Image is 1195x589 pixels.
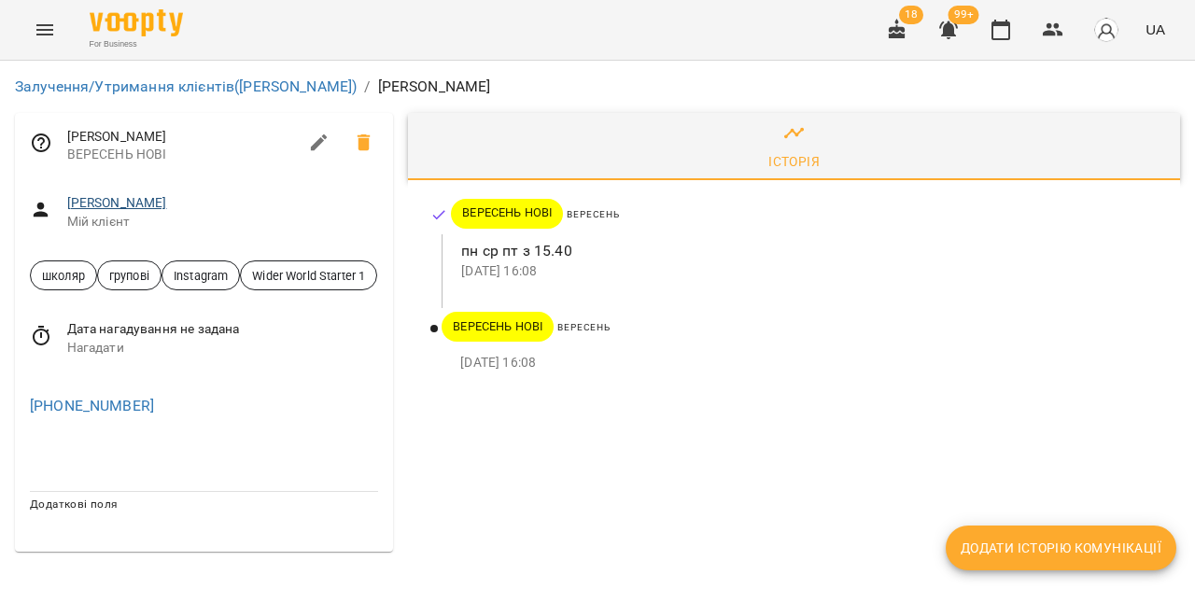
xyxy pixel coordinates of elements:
span: 99+ [949,6,979,24]
div: Історія [768,150,820,173]
button: Menu [22,7,67,52]
p: [PERSON_NAME] [378,76,491,98]
span: ВЕРЕСЕНЬ НОВІ [67,146,298,164]
span: ВЕРЕСЕНЬ [557,322,611,332]
span: Нагадати [67,339,379,358]
span: ВЕРЕСЕНЬ НОВІ [451,204,563,221]
span: For Business [90,38,183,50]
span: Дата нагадування не задана [67,320,379,339]
span: ВЕРЕСЕНЬ [567,209,620,219]
span: UA [1146,20,1165,39]
img: Voopty Logo [90,9,183,36]
svg: Відповідальний співробітник не заданий [30,132,52,154]
span: 18 [899,6,923,24]
a: Залучення/Утримання клієнтів([PERSON_NAME]) [15,77,357,95]
span: школяр [31,267,96,285]
p: пн ср пт з 15.40 [461,240,1150,262]
img: avatar_s.png [1093,17,1119,43]
p: [DATE] 16:08 [460,354,1150,372]
nav: breadcrumb [15,76,1180,98]
li: / [364,76,370,98]
span: Instagram [162,267,239,285]
span: [PERSON_NAME] [67,128,298,147]
span: Wider World Starter 1 [241,267,376,285]
button: Додати історію комунікації [946,526,1176,570]
span: групові [98,267,161,285]
span: Додаткові поля [30,498,118,511]
span: ВЕРЕСЕНЬ НОВІ [442,318,554,335]
span: Мій клієнт [67,213,379,231]
a: [PHONE_NUMBER] [30,397,154,414]
span: Додати історію комунікації [961,537,1161,559]
button: UA [1138,12,1173,47]
p: [DATE] 16:08 [461,262,1150,281]
a: [PERSON_NAME] [67,195,167,210]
